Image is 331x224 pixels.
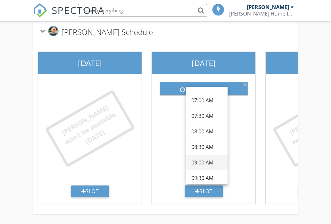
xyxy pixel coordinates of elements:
div: 09:30 AM [191,174,222,182]
div: 07:00 AM [191,96,222,104]
div: Slot [185,185,223,197]
div: Levang Home Inspections LLC [229,10,294,17]
div: 09:00 AM [191,159,222,166]
a: SPECTORA [33,9,105,22]
input: Search everything... [78,4,207,17]
div: [PERSON_NAME] [247,4,289,10]
div: [DATE] [38,52,142,74]
img: mike3.jpg [48,26,59,36]
div: 08:30 AM [191,143,222,151]
span: SPECTORA [52,3,105,17]
span: [PERSON_NAME] Schedule [61,26,153,37]
div: 07:30 AM [191,112,222,120]
div: 08:00 AM [191,128,222,135]
div: [PERSON_NAME] won't be available [DATE] [55,100,124,157]
div: [DATE] [152,52,255,74]
i: arrow_drop_down [220,86,228,94]
img: The Best Home Inspection Software - Spectora [33,3,47,17]
div: Slot [71,185,109,197]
